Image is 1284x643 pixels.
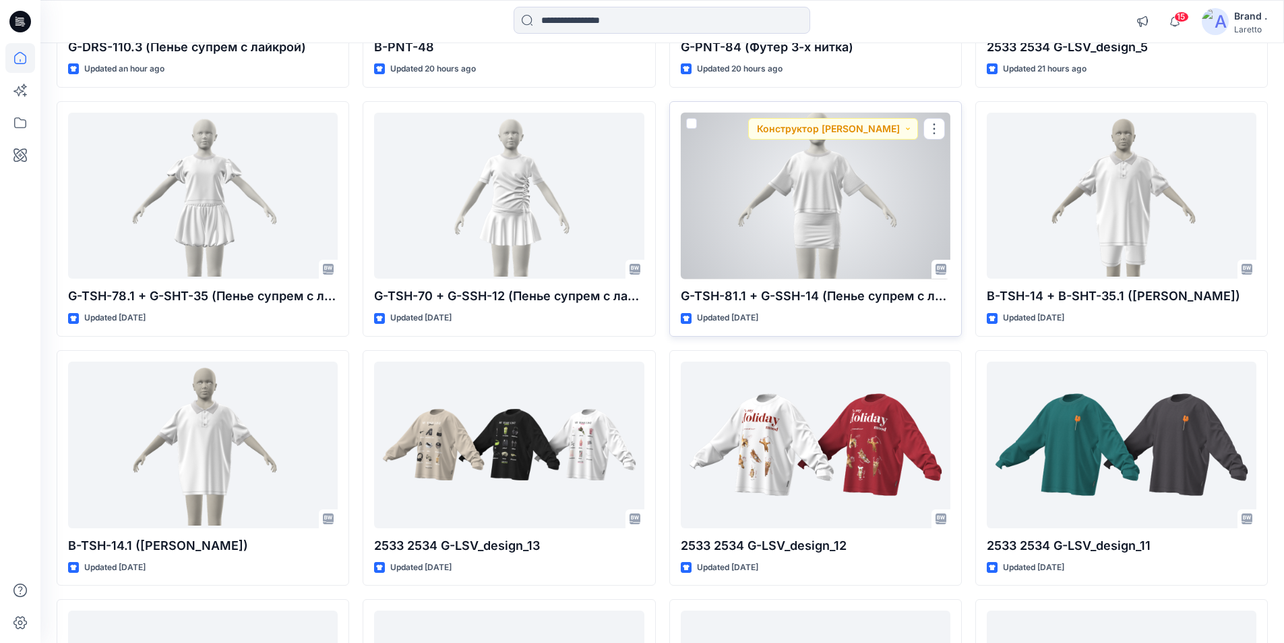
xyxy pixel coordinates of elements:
p: Updated [DATE] [1003,561,1064,575]
a: B-TSH-14.1 (Пенье WFACE Пике) [68,362,338,528]
p: Updated [DATE] [390,311,452,325]
p: Updated 20 hours ago [697,62,783,76]
p: G-DRS-110.3 (Пенье супрем с лайкрой) [68,38,338,57]
p: 2533 2534 G-LSV_design_13 [374,536,644,555]
p: G-TSH-81.1 + G-SSH-14 (Пенье супрем с лайкрой + Бифлекс) [681,287,950,306]
a: 2533 2534 G-LSV_design_11 [987,362,1256,528]
p: 2533 2534 G-LSV_design_5 [987,38,1256,57]
a: G-TSH-78.1 + G-SHT-35 (Пенье супрем с лайкрой) [68,113,338,279]
p: Updated [DATE] [84,561,146,575]
p: Updated 20 hours ago [390,62,476,76]
p: B-PNT-48 [374,38,644,57]
p: Updated an hour ago [84,62,164,76]
a: G-TSH-70 + G-SSH-12 (Пенье супрем с лайкрой + Бифлекс) [374,113,644,279]
p: G-TSH-70 + G-SSH-12 (Пенье супрем с лайкрой + Бифлекс) [374,287,644,306]
p: B-TSH-14 + B-SHT-35.1 ([PERSON_NAME]) [987,287,1256,306]
span: 15 [1174,11,1189,22]
p: Updated [DATE] [84,311,146,325]
p: Updated [DATE] [697,561,758,575]
p: G-TSH-78.1 + G-SHT-35 (Пенье супрем с лайкрой) [68,287,338,306]
a: 2533 2534 G-LSV_design_13 [374,362,644,528]
p: B-TSH-14.1 ([PERSON_NAME]) [68,536,338,555]
div: Brand . [1234,8,1267,24]
p: Updated [DATE] [390,561,452,575]
img: avatar [1202,8,1229,35]
a: 2533 2534 G-LSV_design_12 [681,362,950,528]
a: G-TSH-81.1 + G-SSH-14 (Пенье супрем с лайкрой + Бифлекс) [681,113,950,279]
p: Updated 21 hours ago [1003,62,1087,76]
p: Updated [DATE] [697,311,758,325]
p: Updated [DATE] [1003,311,1064,325]
p: 2533 2534 G-LSV_design_11 [987,536,1256,555]
div: Laretto [1234,24,1267,34]
p: 2533 2534 G-LSV_design_12 [681,536,950,555]
a: B-TSH-14 + B-SHT-35.1 (Пенье WFACE Пике) [987,113,1256,279]
p: G-PNT-84 (Футер 3-х нитка) [681,38,950,57]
